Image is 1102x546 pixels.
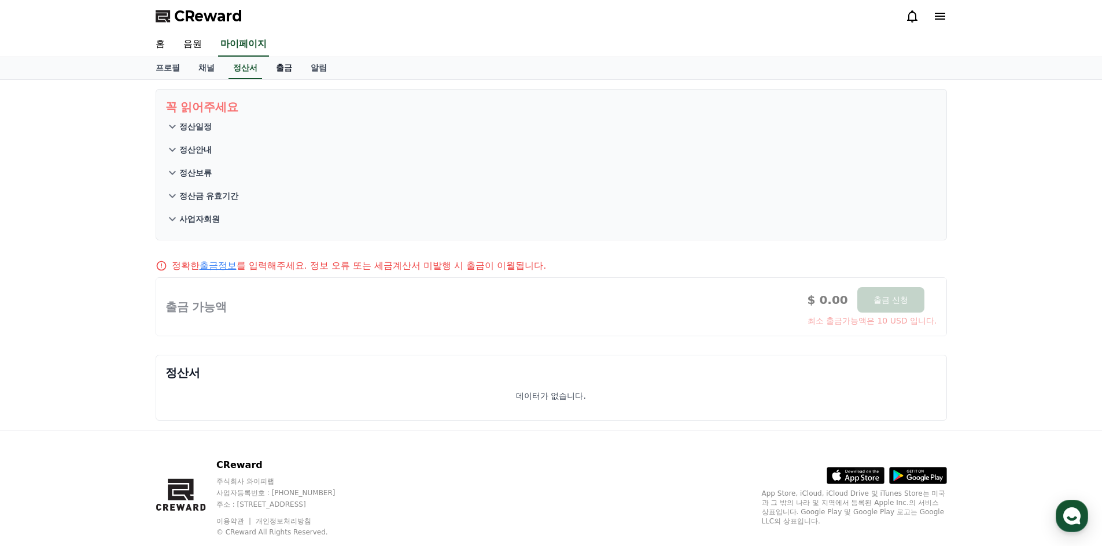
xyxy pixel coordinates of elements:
p: App Store, iCloud, iCloud Drive 및 iTunes Store는 미국과 그 밖의 나라 및 지역에서 등록된 Apple Inc.의 서비스 상표입니다. Goo... [762,489,947,526]
p: 정산안내 [179,144,212,155]
span: CReward [174,7,242,25]
p: 꼭 읽어주세요 [165,99,937,115]
a: 마이페이지 [218,32,269,57]
a: 채널 [189,57,224,79]
a: 홈 [146,32,174,57]
button: 정산안내 [165,138,937,161]
button: 정산일정 [165,115,937,138]
p: 사업자회원 [179,213,220,225]
a: 개인정보처리방침 [256,517,311,525]
a: 알림 [301,57,336,79]
button: 사업자회원 [165,207,937,231]
a: 설정 [149,366,222,395]
button: 정산보류 [165,161,937,184]
p: 정산금 유효기간 [179,190,239,202]
a: 출금 [267,57,301,79]
a: 음원 [174,32,211,57]
button: 정산금 유효기간 [165,184,937,207]
span: 홈 [36,384,43,393]
a: 정산서 [228,57,262,79]
p: 데이터가 없습니다. [516,390,586,402]
p: 정산보류 [179,167,212,179]
p: 사업자등록번호 : [PHONE_NUMBER] [216,488,357,497]
p: 주소 : [STREET_ADDRESS] [216,500,357,509]
a: 프로필 [146,57,189,79]
a: 대화 [76,366,149,395]
p: 주식회사 와이피랩 [216,477,357,486]
p: © CReward All Rights Reserved. [216,528,357,537]
p: 정산일정 [179,121,212,132]
a: 출금정보 [200,260,237,271]
a: 이용약관 [216,517,253,525]
p: 정확한 를 입력해주세요. 정보 오류 또는 세금계산서 미발행 시 출금이 이월됩니다. [172,259,547,273]
a: CReward [156,7,242,25]
a: 홈 [3,366,76,395]
p: CReward [216,458,357,472]
p: 정산서 [165,365,937,381]
span: 대화 [106,384,120,393]
span: 설정 [179,384,193,393]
